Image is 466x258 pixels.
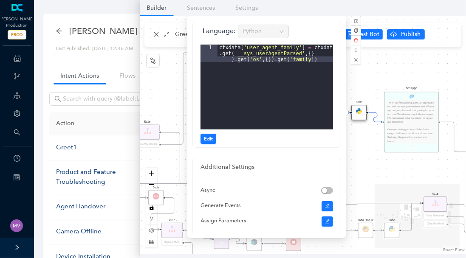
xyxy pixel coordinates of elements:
div: 1 [201,45,217,62]
a: Intent Actions [54,68,106,84]
div: Camera Offline [56,227,148,237]
pre: Rule [169,219,175,223]
g: Edge from reactflownode_ed9ef922-0e8f-46c1-8de6-efb6963da151 to reactflownode_c5ad83fd-6032-4af6-... [401,199,422,235]
pre: Rule [432,192,438,196]
button: Edit [201,134,216,144]
pre: Rule [144,120,151,124]
g: Edge from reactflownode_bac5180c-495a-4628-901c-ed911482f210 to reactflownode_a6e05d71-a6bd-4b64-... [231,235,245,248]
span: question-circle [14,155,20,162]
div: CodeCode [351,105,367,120]
span: search [14,129,20,136]
div: Product and Feature Troubleshooting [56,167,148,187]
div: Last Published: [DATE] 12:46 AM [56,45,444,53]
pre: Code [389,219,395,223]
div: Presales GreetingCallSubModule [247,236,262,251]
th: Action [49,112,155,135]
span: edit [325,204,330,209]
g: Edge from reactflownode_d7e88c49-b767-4a20-be59-cd22b74a2aa8 to reactflownode_9326b30d-7497-4a59-... [184,179,199,235]
div: Additional Settings [201,163,333,172]
g: Edge from reactflownode_6503de5e-3f2c-40c1-9f80-d6b39202fe5a to reactflownode_360ee083-da6a-4c5a-... [161,48,206,149]
a: Flows [113,68,142,84]
h6: Language: [201,25,238,37]
div: CodeCode [384,223,400,238]
div: Greet1 [56,143,148,153]
img: f268001a453c2f24145f053e30b52499 [10,219,23,232]
span: branches [14,73,20,80]
span: setting [14,110,20,117]
div: RuleRuleCountry check [135,124,160,148]
pre: Code [356,101,362,105]
pre: Message [406,87,417,91]
div: Agent Handover [56,202,148,212]
g: Edge from reactflownode_a6e05d71-a6bd-4b64-860c-ac46a0cd43ce to reactflownode_a96eceb6-1947-404d-... [264,239,284,248]
span: Async [201,187,215,193]
div: RuleRuleCase EntitledChat Entitled [424,196,447,228]
div: EndEnd [286,236,301,251]
img: Code [356,108,362,114]
div: RuleRuleP [214,229,229,249]
span: PROD [8,30,26,39]
span: Arlo Support Chatbot [69,24,206,38]
input: Search with query (@label:Label @tag:Tag) [63,94,250,104]
div: back [56,28,62,35]
span: Edit [204,135,213,143]
pre: Code [153,185,159,190]
g: Edge from reactflownode_92086167-6964-4a9a-a159-ccabe594e808 to reactflownode_c5ad83fd-6032-4af6-... [292,199,422,209]
g: Edge from reactflownode_280e70c4-dfda-48eb-8b04-5fd03d3636e9 to reactflownode_2625494f-9a7a-479c-... [368,108,382,126]
g: Edge from reactflownode_fff28b37-9b4a-47d4-9d64-c429410d0ee8 to reactflownode_d7e88c49-b767-4a20-... [151,193,174,233]
span: search [54,95,61,102]
button: edit [322,216,333,227]
span: Generate Events [201,202,241,208]
div: Data TableFlowModule [358,223,373,238]
div: RuleRuleBypass HAT [161,223,183,247]
g: Edge from reactflownode_a943faec-a608-42e3-9fe4-bf207db21411 to reactflownode_ed9ef922-0e8f-46c1-... [374,226,384,235]
pre: Data Table [358,219,374,223]
div: MessageMessageThank you for reaching out to us! To provide you with the most personalized and eff... [384,92,439,152]
button: edit [322,201,333,211]
span: Python [243,25,284,38]
g: Edge from reactflownode_6503de5e-3f2c-40c1-9f80-d6b39202fe5a to reactflownode_9326b30d-7497-4a59-... [161,128,199,188]
div: CodeCode [148,190,164,205]
span: arrow-left [56,28,62,34]
span: Assign Parameters [201,217,246,224]
span: edit [325,219,330,224]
